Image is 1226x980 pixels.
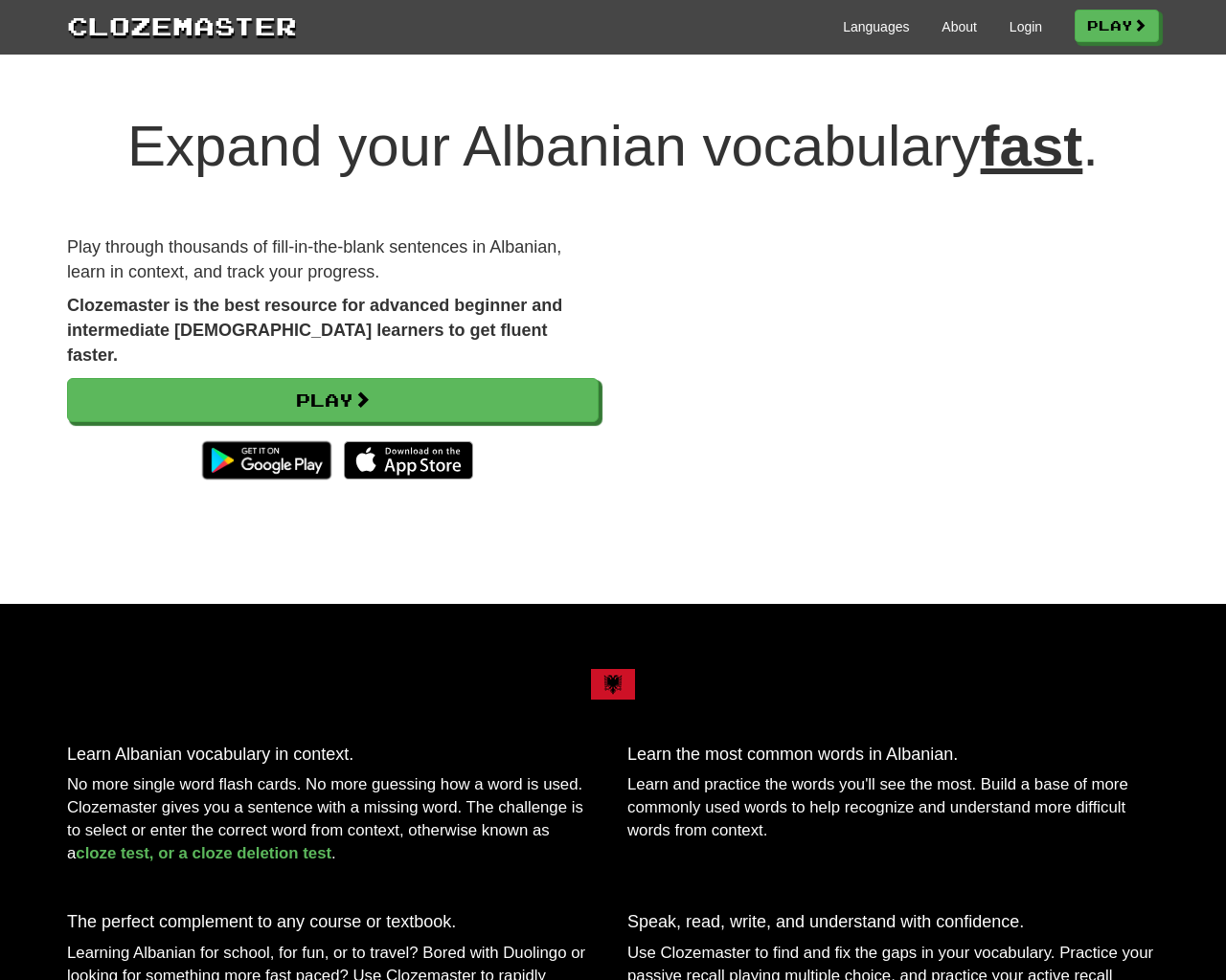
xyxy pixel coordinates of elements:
[67,913,599,932] h3: The perfect complement to any course or textbook.
[627,773,1159,842] p: Learn and practice the words you'll see the most. Build a base of more commonly used words to hel...
[1010,17,1042,36] a: Login
[942,17,977,36] a: About
[67,378,599,422] a: Play
[67,115,1159,178] h1: Expand your Albanian vocabulary .
[193,432,341,489] img: Get it on Google Play
[843,17,909,36] a: Languages
[981,114,1083,178] u: fast
[1075,10,1159,42] a: Play
[67,235,599,284] p: Play through thousands of fill-in-the-blank sentences in Albanian, learn in context, and track yo...
[344,441,473,479] img: Download_on_the_App_Store_Badge_US-UK_135x40-25178aeef6eb6b83b96f5f2d004eda3bffbb37122de64afbaef7...
[67,746,599,765] h3: Learn Albanian vocabulary in context.
[67,773,599,865] p: No more single word flash cards. No more guessing how a word is used. Clozemaster gives you a sen...
[67,296,562,364] strong: Clozemaster is the best resource for advanced beginner and intermediate [DEMOGRAPHIC_DATA] learne...
[67,8,297,43] a: Clozemaster
[627,913,1159,932] h3: Speak, read, write, and understand with confidence.
[627,746,1159,765] h3: Learn the most common words in Albanian.
[76,844,331,862] a: cloze test, or a cloze deletion test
